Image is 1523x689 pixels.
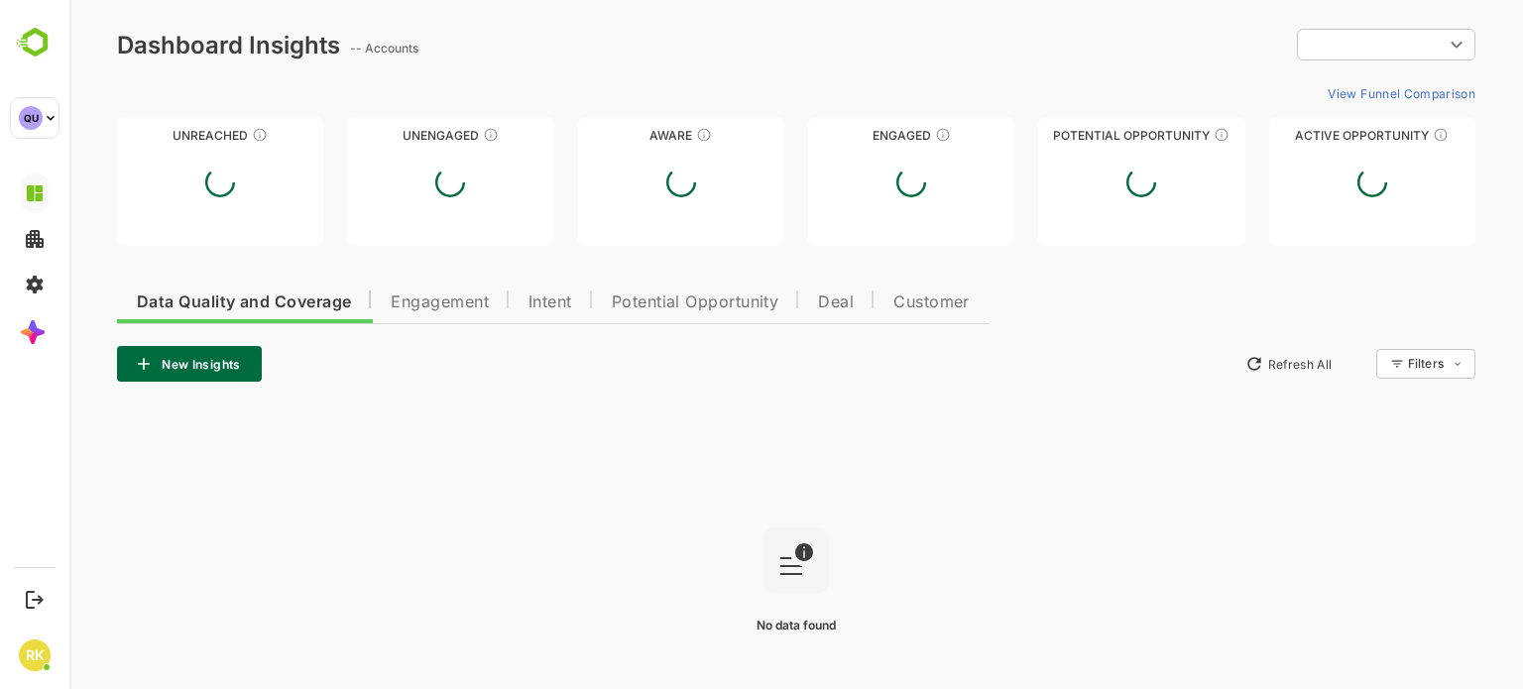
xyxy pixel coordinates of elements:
span: Intent [459,294,503,310]
div: Filters [1337,346,1406,382]
span: Engagement [321,294,419,310]
div: These accounts have not shown enough engagement and need nurturing [413,127,429,143]
div: Engaged [739,128,945,143]
button: Logout [21,586,48,613]
div: QU [19,106,43,130]
span: Deal [749,294,784,310]
button: View Funnel Comparison [1250,77,1406,109]
div: Active Opportunity [1200,128,1406,143]
span: Customer [824,294,900,310]
div: ​ [1228,27,1406,62]
div: Unreached [48,128,254,143]
div: Unengaged [278,128,484,143]
ag: -- Accounts [281,41,355,56]
div: These accounts are MQAs and can be passed on to Inside Sales [1144,127,1160,143]
span: No data found [687,618,766,632]
span: Data Quality and Coverage [67,294,282,310]
img: BambooboxLogoMark.f1c84d78b4c51b1a7b5f700c9845e183.svg [10,24,60,61]
span: Potential Opportunity [542,294,710,310]
div: RK [19,639,51,671]
div: These accounts have just entered the buying cycle and need further nurturing [627,127,643,143]
div: These accounts have not been engaged with for a defined time period [182,127,198,143]
div: Potential Opportunity [969,128,1175,143]
button: New Insights [48,346,192,382]
button: Refresh All [1167,348,1271,380]
div: Aware [509,128,715,143]
div: Dashboard Insights [48,31,271,59]
div: These accounts have open opportunities which might be at any of the Sales Stages [1363,127,1379,143]
div: Filters [1339,356,1374,371]
div: These accounts are warm, further nurturing would qualify them to MQAs [866,127,881,143]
